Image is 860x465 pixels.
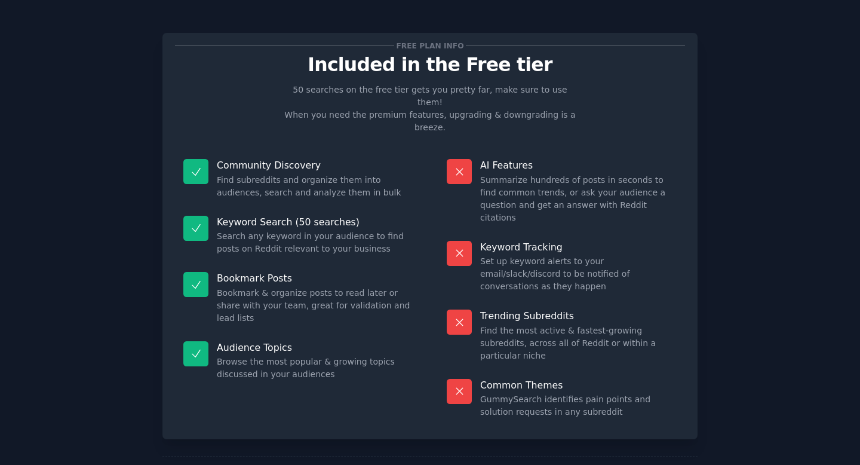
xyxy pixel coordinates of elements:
[217,272,413,284] p: Bookmark Posts
[279,84,580,134] p: 50 searches on the free tier gets you pretty far, make sure to use them! When you need the premiu...
[217,230,413,255] dd: Search any keyword in your audience to find posts on Reddit relevant to your business
[217,287,413,325] dd: Bookmark & organize posts to read later or share with your team, great for validation and lead lists
[480,174,677,224] dd: Summarize hundreds of posts in seconds to find common trends, or ask your audience a question and...
[480,310,677,322] p: Trending Subreddits
[217,356,413,381] dd: Browse the most popular & growing topics discussed in your audiences
[217,159,413,172] p: Community Discovery
[217,174,413,199] dd: Find subreddits and organize them into audiences, search and analyze them in bulk
[480,255,677,293] dd: Set up keyword alerts to your email/slack/discord to be notified of conversations as they happen
[480,393,677,418] dd: GummySearch identifies pain points and solution requests in any subreddit
[217,341,413,354] p: Audience Topics
[217,216,413,228] p: Keyword Search (50 searches)
[480,241,677,253] p: Keyword Tracking
[480,159,677,172] p: AI Features
[480,325,677,362] dd: Find the most active & fastest-growing subreddits, across all of Reddit or within a particular niche
[394,39,466,52] span: Free plan info
[480,379,677,391] p: Common Themes
[175,54,685,75] p: Included in the Free tier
